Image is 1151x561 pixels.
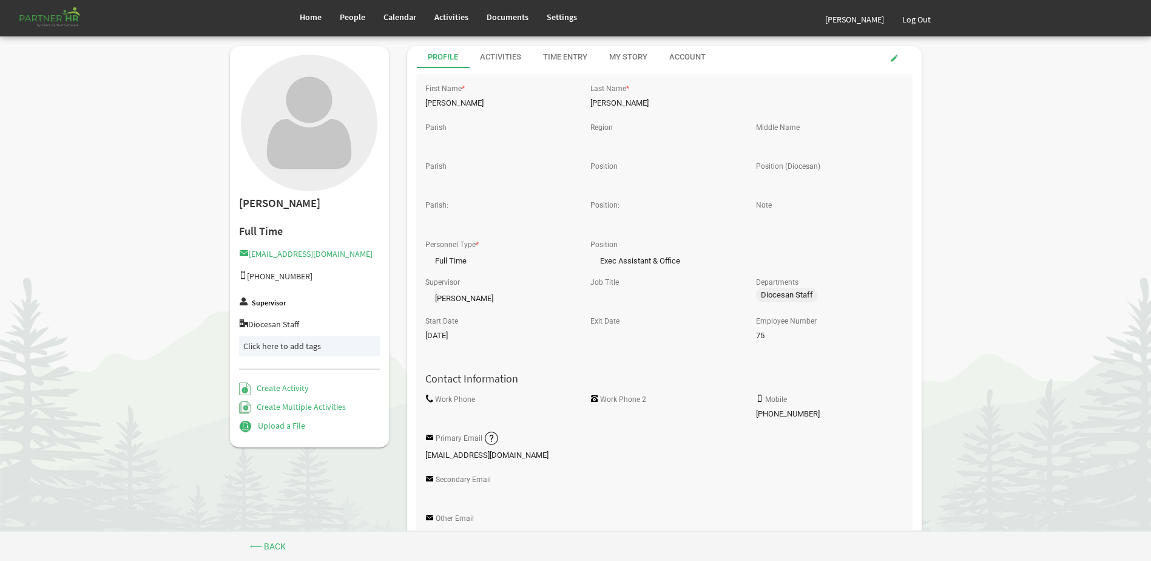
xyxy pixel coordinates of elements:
[436,435,482,443] label: Primary Email
[434,12,468,22] span: Activities
[428,52,458,63] div: Profile
[756,163,820,171] label: Position (Diocesan)
[435,396,475,404] label: Work Phone
[425,318,458,325] label: Start Date
[609,52,647,63] div: My Story
[547,12,577,22] span: Settings
[239,319,380,329] h5: Diocesan Staff
[761,290,815,299] span: Diocesan Staff
[417,46,931,68] div: tab-header
[816,2,893,36] a: [PERSON_NAME]
[669,52,706,63] div: Account
[239,420,305,431] a: Upload a File
[239,420,252,433] img: Upload a File
[590,279,619,287] label: Job Title
[239,382,309,393] a: Create Activity
[239,248,373,259] a: [EMAIL_ADDRESS][DOMAIN_NAME]
[436,515,474,523] label: Other Email
[543,52,587,63] div: Time Entry
[416,373,913,385] h4: Contact Information
[425,124,447,132] label: Parish
[239,225,380,237] h4: Full Time
[425,202,448,209] label: Parish:
[239,197,380,210] h2: [PERSON_NAME]
[487,12,528,22] span: Documents
[893,2,940,36] a: Log Out
[756,124,800,132] label: Middle Name
[756,202,772,209] label: Note
[425,279,460,287] label: Supervisor
[590,163,618,171] label: Position
[239,382,251,395] img: Create Activity
[239,401,346,412] a: Create Multiple Activities
[756,318,817,325] label: Employee Number
[590,241,618,249] label: Position
[425,241,476,249] label: Personnel Type
[300,12,322,22] span: Home
[590,124,613,132] label: Region
[425,85,462,93] label: First Name
[243,340,376,352] div: Click here to add tags
[484,431,499,446] img: question-sm.png
[600,396,646,404] label: Work Phone 2
[425,163,447,171] label: Parish
[756,288,818,302] span: Diocesan Staff
[590,85,626,93] label: Last Name
[590,202,619,209] label: Position:
[252,299,286,307] label: Supervisor
[480,52,521,63] div: Activities
[765,396,787,404] label: Mobile
[756,279,798,287] label: Departments
[241,55,377,191] img: User with no profile picture
[590,318,619,325] label: Exit Date
[239,401,251,414] img: Create Multiple Activities
[436,476,491,484] label: Secondary Email
[383,12,416,22] span: Calendar
[340,12,365,22] span: People
[239,271,380,281] h5: [PHONE_NUMBER]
